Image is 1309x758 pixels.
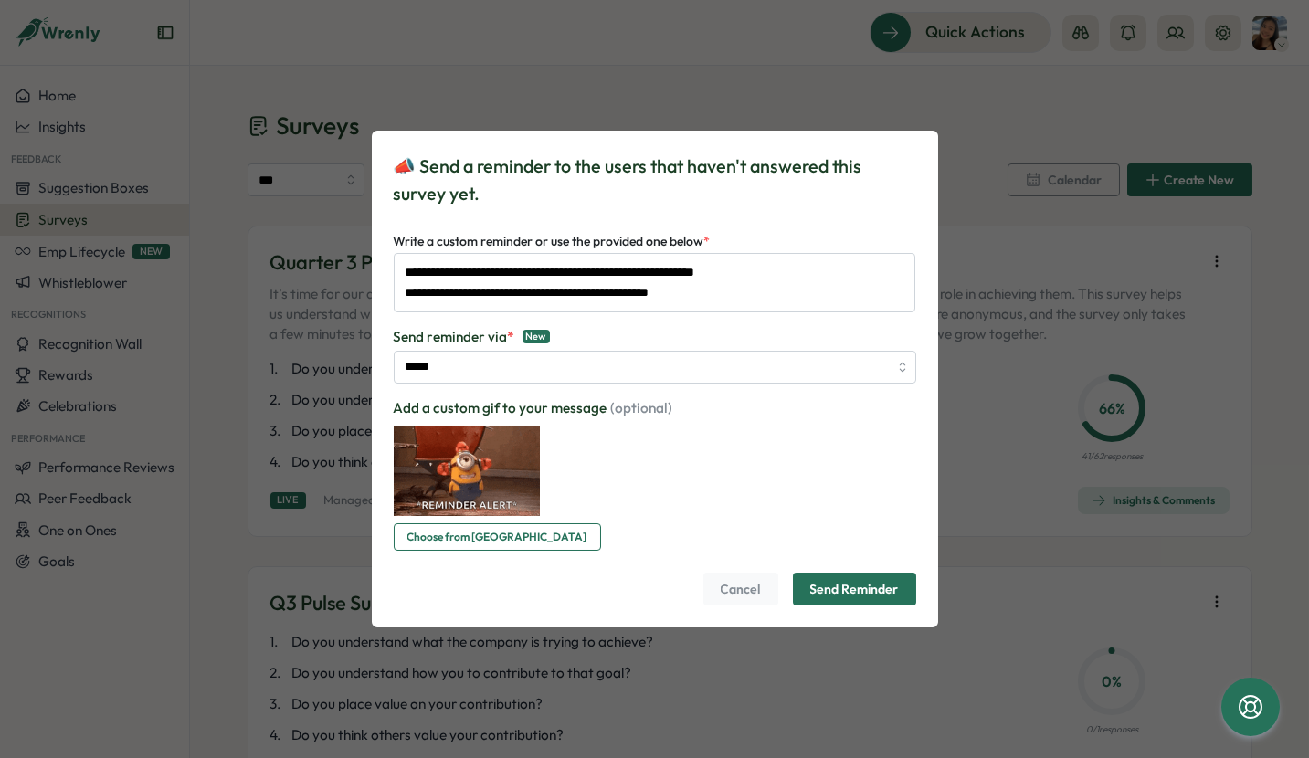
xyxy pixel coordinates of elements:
[607,399,673,416] span: (optional)
[721,574,761,605] span: Cancel
[394,426,540,517] img: reminder gif
[394,232,711,252] label: Write a custom reminder or use the provided one below
[703,573,778,605] button: Cancel
[394,153,916,209] p: 📣 Send a reminder to the users that haven't answered this survey yet.
[394,327,515,347] span: Send reminder via
[407,524,587,550] span: Choose from [GEOGRAPHIC_DATA]
[810,574,899,605] span: Send Reminder
[523,330,550,342] span: New
[394,523,601,551] button: Choose from [GEOGRAPHIC_DATA]
[394,398,673,418] p: Add a custom gif to your message
[793,573,916,605] button: Send Reminder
